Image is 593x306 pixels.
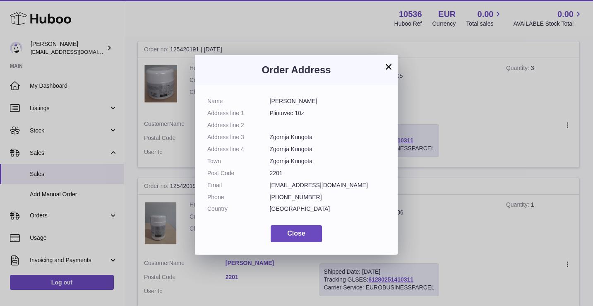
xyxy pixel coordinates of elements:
[207,169,270,177] dt: Post Code
[270,193,386,201] dd: [PHONE_NUMBER]
[207,181,270,189] dt: Email
[207,205,270,213] dt: Country
[270,205,386,213] dd: [GEOGRAPHIC_DATA]
[270,157,386,165] dd: Zgornja Kungota
[207,63,385,77] h3: Order Address
[270,97,386,105] dd: [PERSON_NAME]
[207,157,270,165] dt: Town
[270,169,386,177] dd: 2201
[270,181,386,189] dd: [EMAIL_ADDRESS][DOMAIN_NAME]
[207,121,270,129] dt: Address line 2
[207,109,270,117] dt: Address line 1
[207,97,270,105] dt: Name
[270,145,386,153] dd: Zgornja Kungota
[207,145,270,153] dt: Address line 4
[287,230,305,237] span: Close
[207,133,270,141] dt: Address line 3
[384,62,394,72] button: ×
[270,133,386,141] dd: Zgornja Kungota
[270,109,386,117] dd: Plintovec 10z
[207,193,270,201] dt: Phone
[271,225,322,242] button: Close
